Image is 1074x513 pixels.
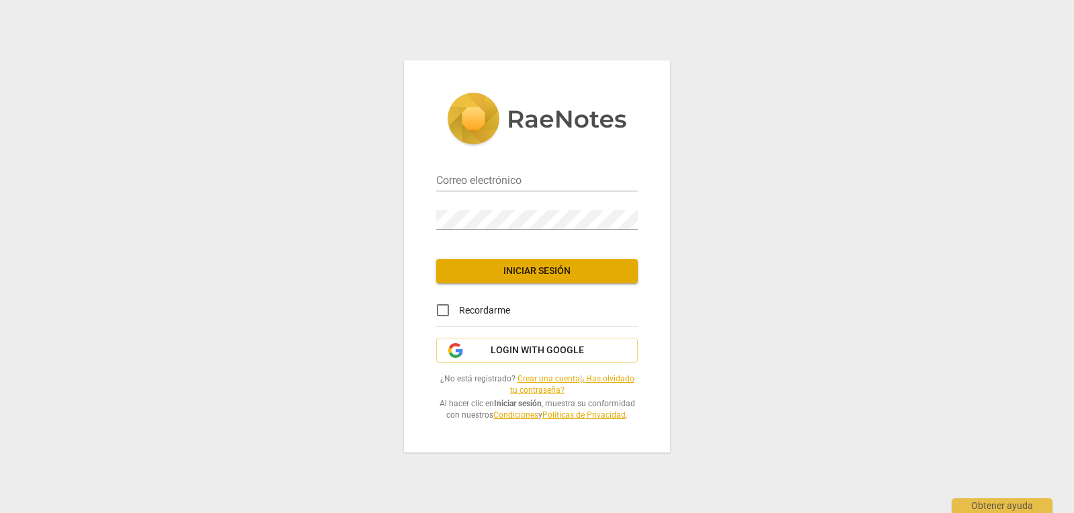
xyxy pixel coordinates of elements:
a: Crear una cuenta [518,374,580,383]
b: Iniciar sesión [494,399,542,408]
div: Obtener ayuda [952,498,1052,513]
button: Login with Google [436,338,638,363]
button: Iniciar sesión [436,259,638,283]
span: Al hacer clic en , muestra su conformidad con nuestros y . [436,398,638,420]
a: Políticas de Privacidad [542,410,626,420]
a: ¿Has olvidado tu contraseña? [510,374,634,395]
a: Condiciones [493,410,538,420]
span: Recordarme [459,304,510,318]
span: Iniciar sesión [447,265,627,278]
img: 5ac2273c67554f335776073100b6d88f.svg [447,93,627,148]
span: Login with Google [491,344,584,357]
span: ¿No está registrado? | [436,373,638,395]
